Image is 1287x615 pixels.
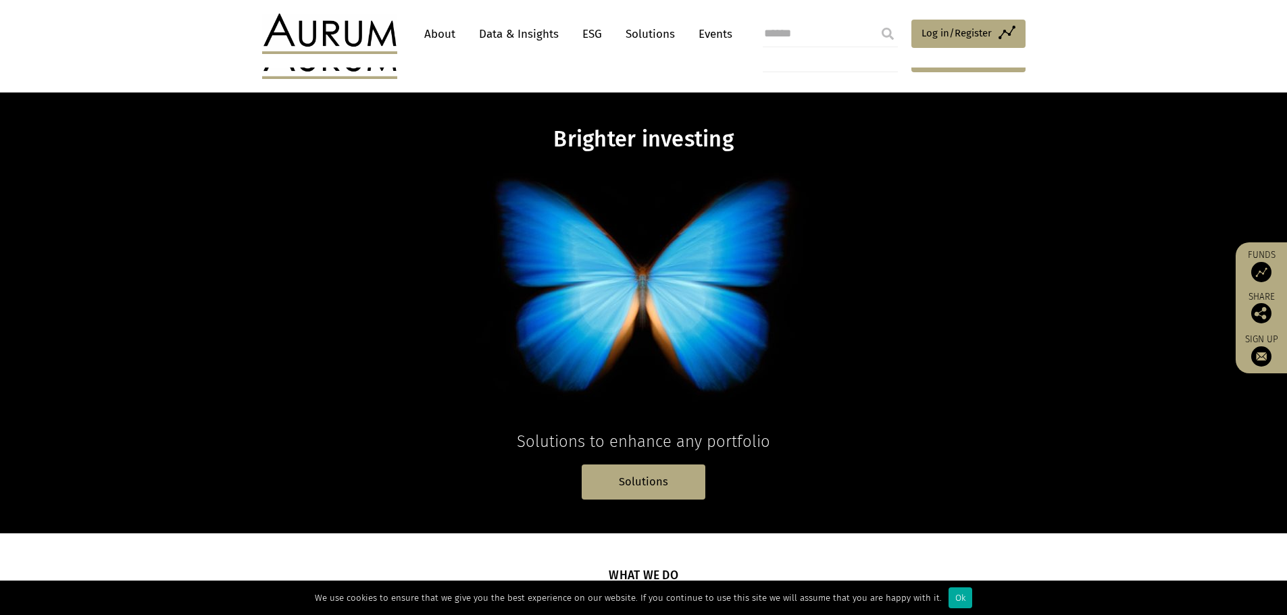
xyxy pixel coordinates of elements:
[609,567,678,586] h5: What we do
[582,464,705,499] a: Solutions
[517,432,770,451] span: Solutions to enhance any portfolio
[383,126,905,153] h1: Brighter investing
[262,14,397,54] img: Aurum
[922,25,992,41] span: Log in/Register
[1251,303,1271,323] img: Share this post
[1242,333,1280,367] a: Sign up
[472,22,565,47] a: Data & Insights
[1251,346,1271,367] img: Sign up to our newsletter
[692,22,732,47] a: Events
[1242,292,1280,323] div: Share
[949,587,972,608] div: Ok
[418,22,462,47] a: About
[1242,249,1280,282] a: Funds
[619,22,682,47] a: Solutions
[874,20,901,47] input: Submit
[911,20,1026,48] a: Log in/Register
[576,22,609,47] a: ESG
[1251,262,1271,282] img: Access Funds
